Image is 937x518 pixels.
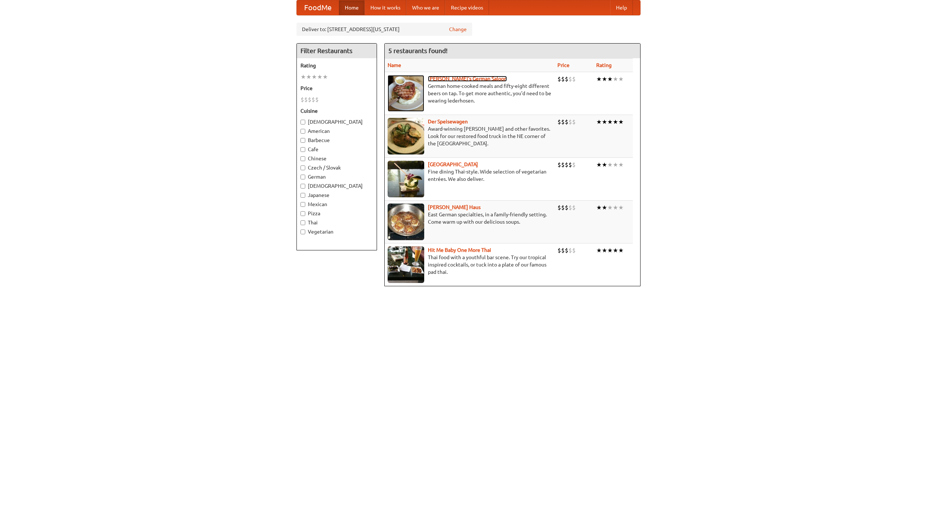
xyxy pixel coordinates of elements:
li: ★ [602,204,607,212]
li: ★ [618,204,624,212]
li: ★ [613,75,618,83]
img: satay.jpg [388,161,424,197]
p: Award-winning [PERSON_NAME] and other favorites. Look for our restored food truck in the NE corne... [388,125,552,147]
label: American [300,127,373,135]
a: Price [557,62,570,68]
li: ★ [311,73,317,81]
li: ★ [613,161,618,169]
li: ★ [306,73,311,81]
ng-pluralize: 5 restaurants found! [388,47,448,54]
li: $ [557,118,561,126]
li: $ [568,161,572,169]
a: Hit Me Baby One More Thai [428,247,491,253]
input: Czech / Slovak [300,165,305,170]
p: Thai food with a youthful bar scene. Try our tropical inspired cocktails, or tuck into a plate of... [388,254,552,276]
li: ★ [607,246,613,254]
li: ★ [607,161,613,169]
img: babythai.jpg [388,246,424,283]
li: $ [568,246,572,254]
label: Mexican [300,201,373,208]
li: ★ [602,118,607,126]
li: ★ [596,204,602,212]
label: [DEMOGRAPHIC_DATA] [300,118,373,126]
input: Japanese [300,193,305,198]
label: Czech / Slovak [300,164,373,171]
label: Japanese [300,191,373,199]
li: $ [572,246,576,254]
li: ★ [596,246,602,254]
li: $ [311,96,315,104]
li: $ [304,96,308,104]
input: German [300,175,305,179]
li: ★ [300,73,306,81]
li: ★ [618,75,624,83]
input: Cafe [300,147,305,152]
li: $ [557,246,561,254]
li: ★ [618,246,624,254]
label: [DEMOGRAPHIC_DATA] [300,182,373,190]
li: ★ [596,161,602,169]
input: American [300,129,305,134]
input: [DEMOGRAPHIC_DATA] [300,184,305,189]
li: ★ [607,204,613,212]
li: $ [315,96,319,104]
li: ★ [613,118,618,126]
li: $ [572,161,576,169]
li: ★ [317,73,322,81]
input: Pizza [300,211,305,216]
input: Vegetarian [300,230,305,234]
li: $ [561,161,565,169]
input: Thai [300,220,305,225]
label: Cafe [300,146,373,153]
li: $ [561,118,565,126]
li: ★ [607,75,613,83]
h5: Price [300,85,373,92]
label: Thai [300,219,373,226]
a: FoodMe [297,0,339,15]
input: [DEMOGRAPHIC_DATA] [300,120,305,124]
li: $ [572,204,576,212]
li: ★ [618,118,624,126]
li: $ [557,161,561,169]
li: ★ [322,73,328,81]
input: Chinese [300,156,305,161]
li: $ [565,204,568,212]
a: Rating [596,62,612,68]
b: [PERSON_NAME]'s German Saloon [428,76,507,82]
label: Vegetarian [300,228,373,235]
div: Deliver to: [STREET_ADDRESS][US_STATE] [296,23,472,36]
img: esthers.jpg [388,75,424,112]
label: Pizza [300,210,373,217]
p: German home-cooked meals and fifty-eight different beers on tap. To get more authentic, you'd nee... [388,82,552,104]
a: [PERSON_NAME] Haus [428,204,481,210]
li: $ [557,204,561,212]
a: [GEOGRAPHIC_DATA] [428,161,478,167]
h5: Rating [300,62,373,69]
li: $ [572,75,576,83]
li: ★ [596,75,602,83]
li: $ [561,246,565,254]
li: ★ [596,118,602,126]
li: ★ [602,75,607,83]
li: ★ [613,246,618,254]
li: $ [568,204,572,212]
label: Barbecue [300,137,373,144]
li: $ [568,118,572,126]
a: Der Speisewagen [428,119,468,124]
li: $ [565,75,568,83]
li: ★ [618,161,624,169]
a: Name [388,62,401,68]
a: How it works [365,0,406,15]
li: $ [565,246,568,254]
li: $ [565,161,568,169]
img: speisewagen.jpg [388,118,424,154]
a: Home [339,0,365,15]
li: ★ [613,204,618,212]
li: $ [565,118,568,126]
li: $ [572,118,576,126]
h4: Filter Restaurants [297,44,377,58]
